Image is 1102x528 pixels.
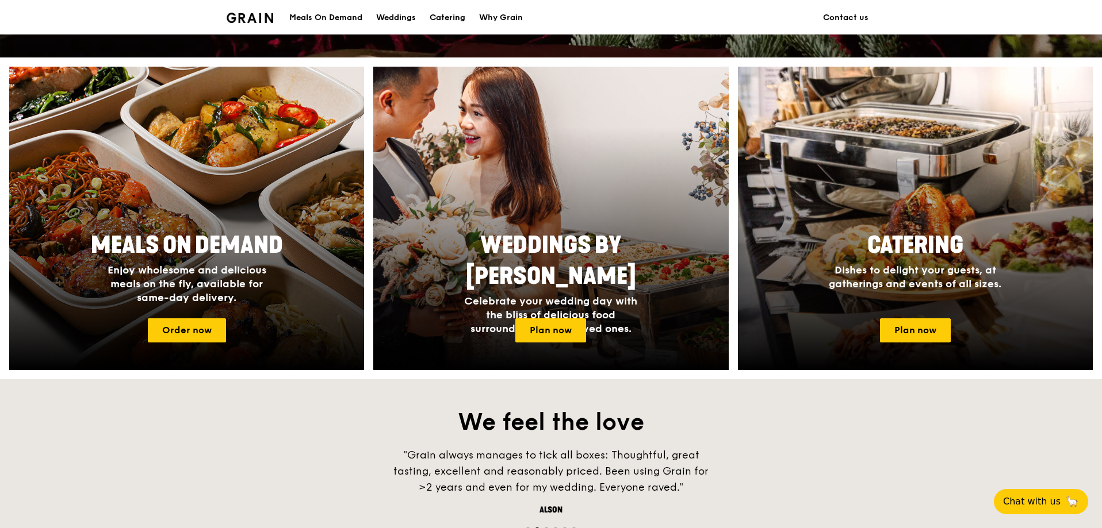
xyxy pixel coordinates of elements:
a: Weddings by [PERSON_NAME]Celebrate your wedding day with the bliss of delicious food surrounded b... [373,67,728,370]
a: Contact us [816,1,875,35]
button: Chat with us🦙 [994,489,1088,514]
img: Grain [227,13,273,23]
span: Catering [867,232,963,259]
img: meals-on-demand-card.d2b6f6db.png [9,67,364,370]
a: Catering [423,1,472,35]
div: Catering [430,1,465,35]
span: Meals On Demand [91,232,283,259]
img: weddings-card.4f3003b8.jpg [373,67,728,370]
a: Plan now [880,318,951,342]
a: Why Grain [472,1,530,35]
span: Enjoy wholesome and delicious meals on the fly, available for same-day delivery. [108,264,266,304]
img: catering-card.e1cfaf3e.jpg [738,67,1093,370]
div: "Grain always manages to tick all boxes: Thoughtful, great tasting, excellent and reasonably pric... [378,447,724,495]
span: Chat with us [1003,495,1061,508]
span: Celebrate your wedding day with the bliss of delicious food surrounded by your loved ones. [464,295,637,335]
a: Meals On DemandEnjoy wholesome and delicious meals on the fly, available for same-day delivery.Or... [9,67,364,370]
span: Dishes to delight your guests, at gatherings and events of all sizes. [829,264,1001,290]
div: Weddings [376,1,416,35]
div: Meals On Demand [289,1,362,35]
a: Order now [148,318,226,342]
div: Why Grain [479,1,523,35]
div: Alson [378,504,724,516]
a: Weddings [369,1,423,35]
a: Plan now [515,318,586,342]
span: 🦙 [1065,495,1079,508]
span: Weddings by [PERSON_NAME] [466,232,636,290]
a: CateringDishes to delight your guests, at gatherings and events of all sizes.Plan now [738,67,1093,370]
